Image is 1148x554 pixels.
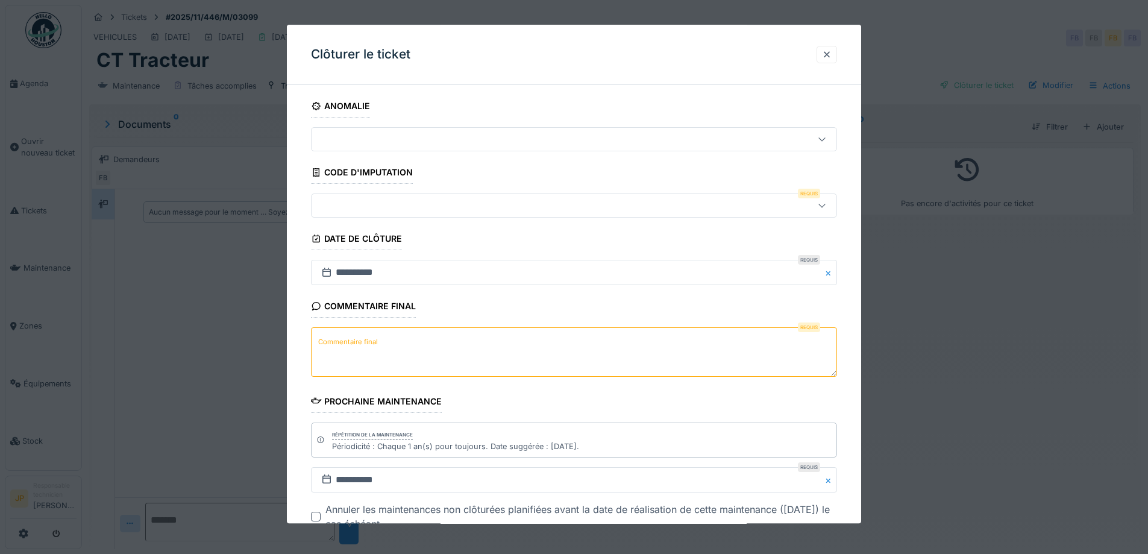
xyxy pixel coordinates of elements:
[798,256,820,265] div: Requis
[332,441,579,452] div: Périodicité : Chaque 1 an(s) pour toujours. Date suggérée : [DATE].
[824,260,837,286] button: Close
[798,462,820,472] div: Requis
[311,230,402,251] div: Date de clôture
[798,323,820,333] div: Requis
[311,97,370,118] div: Anomalie
[311,392,442,413] div: Prochaine maintenance
[798,189,820,199] div: Requis
[824,467,837,493] button: Close
[325,502,837,531] div: Annuler les maintenances non clôturées planifiées avant la date de réalisation de cette maintenan...
[311,298,416,318] div: Commentaire final
[332,431,413,439] div: Répétition de la maintenance
[316,335,380,350] label: Commentaire final
[311,163,413,184] div: Code d'imputation
[311,47,410,62] h3: Clôturer le ticket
